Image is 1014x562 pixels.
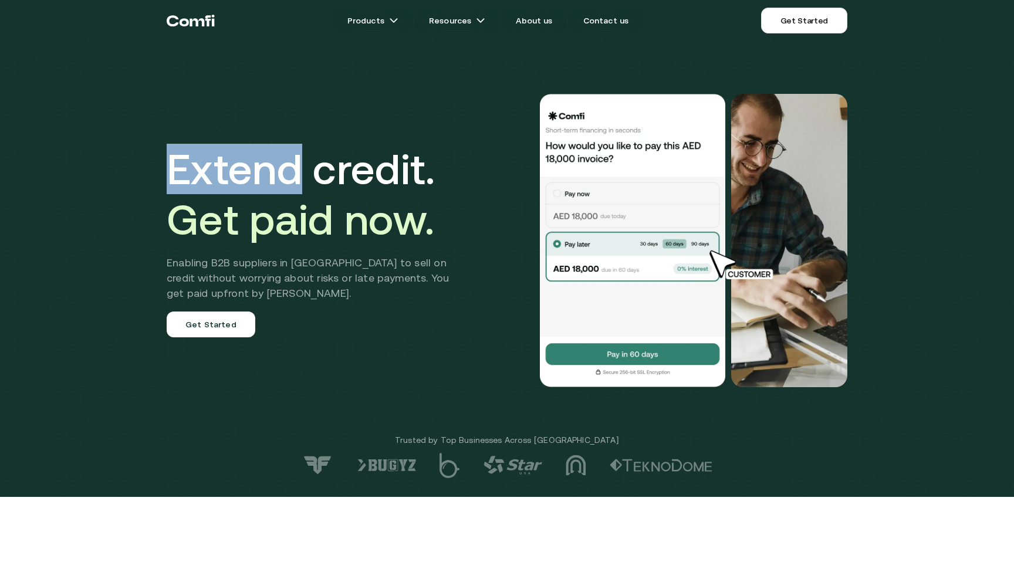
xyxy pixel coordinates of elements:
[167,312,255,337] a: Get Started
[566,455,586,476] img: logo-3
[333,9,413,32] a: Productsarrow icons
[440,453,460,478] img: logo-5
[167,195,434,243] span: Get paid now.
[539,94,726,387] img: Would you like to pay this AED 18,000.00 invoice?
[167,3,215,38] a: Return to the top of the Comfi home page
[389,16,398,25] img: arrow icons
[476,16,485,25] img: arrow icons
[357,459,416,472] img: logo-6
[167,255,467,301] h2: Enabling B2B suppliers in [GEOGRAPHIC_DATA] to sell on credit without worrying about risks or lat...
[701,249,786,282] img: cursor
[484,456,542,475] img: logo-4
[302,455,334,475] img: logo-7
[569,9,643,32] a: Contact us
[167,144,467,245] h1: Extend credit.
[502,9,566,32] a: About us
[415,9,499,32] a: Resourcesarrow icons
[761,8,847,33] a: Get Started
[610,459,712,472] img: logo-2
[731,94,847,387] img: Would you like to pay this AED 18,000.00 invoice?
